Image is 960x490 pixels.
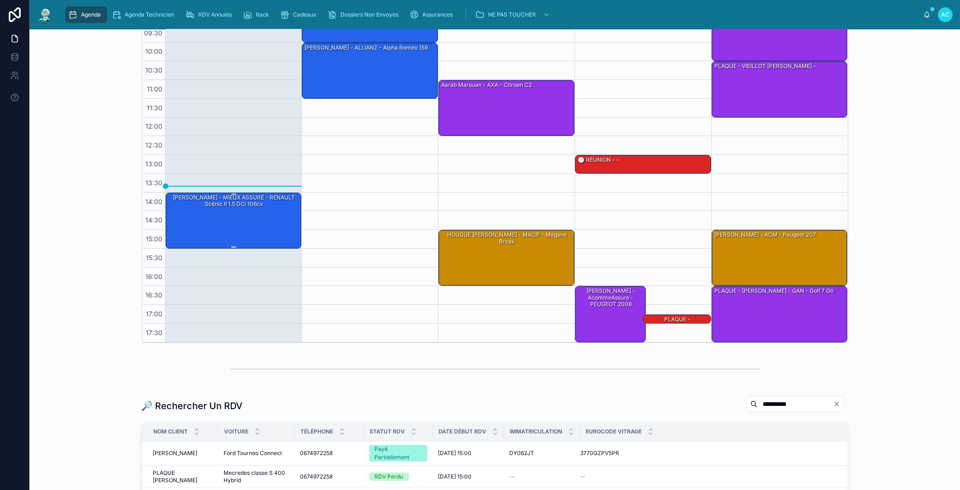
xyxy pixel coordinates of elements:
span: Agenda Technicien [125,11,174,18]
a: RDV Perdu [369,473,427,481]
div: scrollable content [61,5,923,25]
div: Payé Partiellement [375,445,422,462]
span: 17:30 [144,329,165,336]
div: HOUGUE [PERSON_NAME] - MACIF - Mégane break [439,230,574,285]
span: Ford Tourneo Connect [224,450,282,457]
span: 15:00 [144,235,165,243]
span: 11:00 [145,85,165,93]
span: 11:30 [145,104,165,112]
div: [PERSON_NAME] - MIEUX ASSURÉ - RENAULT Scénic II 1.5 dCi 106cv [167,194,301,209]
span: 16:30 [144,291,165,299]
span: RDV Annulés [198,11,232,18]
button: Clear [833,400,844,408]
a: Payé Partiellement [369,445,427,462]
span: 12:00 [144,122,165,130]
div: [PERSON_NAME] - ALLIANZ - alpha Roméo 159 [304,44,429,52]
div: HOUGUE [PERSON_NAME] - MACIF - Mégane break [440,231,574,246]
span: Statut RDV [370,428,405,435]
a: RDV Annulés [183,6,238,23]
a: DY062JT [510,450,575,457]
div: Aarab Marouan - AXA - Citroen C2 [439,80,574,136]
span: 15:30 [144,254,165,262]
span: 3770GZPV5PR [581,450,620,457]
a: Ford Tourneo Connect [224,450,289,457]
span: 0674972258 [300,473,333,480]
span: 17:00 [144,310,165,318]
div: PLAQUE - [PERSON_NAME] - DIRECT ASSURANCE - Skoda octavia [644,315,711,324]
a: 0674972258 [300,473,358,480]
span: -- [510,473,515,480]
h1: 🔎 Rechercher Un RDV [142,399,243,412]
span: Date Début RDV [439,428,487,435]
span: 13:30 [144,179,165,187]
div: PLAQUE - VIEILLOT [PERSON_NAME] - [713,62,817,70]
span: Téléphone [301,428,333,435]
div: [PERSON_NAME] - MIEUX ASSURÉ - RENAULT Scénic II 1.5 dCi 106cv [166,193,301,248]
span: Voiture [224,428,249,435]
div: 🕒 RÉUNION - - [577,156,620,164]
a: NE PAS TOUCHER [472,6,554,23]
span: Rack [256,11,269,18]
div: 09:00 – 10:30: VIEILLOT Samuel - AXA - Peugeot boxer de 1999 [712,6,847,61]
span: Dossiers Non Envoyés [340,11,398,18]
div: [PERSON_NAME] - ACM - Peugeot 207 [713,231,817,239]
a: Cadeaux [277,6,323,23]
a: Dossiers Non Envoyés [325,6,405,23]
a: Mecredes classe S 400 Hybrid [224,469,289,484]
span: [DATE] 15:00 [438,473,472,480]
div: 🕒 RÉUNION - - [575,155,711,173]
span: 12:30 [144,141,165,149]
div: Aarab Marouan - AXA - Citroen C2 [440,81,533,89]
img: App logo [37,7,53,22]
a: [DATE] 15:00 [438,473,499,480]
span: [DATE] 15:00 [438,450,472,457]
span: 14:00 [144,198,165,205]
div: [PERSON_NAME] - ACM - Peugeot 207 [712,230,847,285]
a: Assurances [407,6,459,23]
a: 3770GZPV5PR [581,450,836,457]
a: -- [581,473,836,480]
div: [PERSON_NAME] - AcommeAssure - PEUGEOT 2008 [575,286,645,342]
span: DY062JT [510,450,535,457]
span: [PERSON_NAME] [153,450,198,457]
a: [DATE] 15:00 [438,450,499,457]
span: Agenda [81,11,101,18]
a: Agenda Technicien [109,6,181,23]
span: 13:00 [144,160,165,168]
div: RDV Perdu [375,473,403,481]
div: PLAQUE - [PERSON_NAME] - GAN - Golf 7 gti [712,286,847,342]
div: [PERSON_NAME] - ALLIANZ - alpha Roméo 159 [302,43,437,98]
span: 09:30 [142,29,165,37]
span: Cadeaux [293,11,316,18]
div: [PERSON_NAME] - AcommeAssure - PEUGEOT 2008 [577,287,645,308]
a: -- [510,473,575,480]
span: 10:30 [144,66,165,74]
span: -- [581,473,586,480]
span: Eurocode Vitrage [586,428,642,435]
div: PLAQUE - [PERSON_NAME] - DIRECT ASSURANCE - Skoda octavia [645,315,710,344]
a: [PERSON_NAME] [153,450,213,457]
span: NE PAS TOUCHER [488,11,536,18]
span: Nom Client [154,428,188,435]
a: 0674972258 [300,450,358,457]
div: PLAQUE - [PERSON_NAME] - GAN - Golf 7 gti [713,287,834,295]
a: PLAQUE [PERSON_NAME] [153,469,213,484]
span: 10:00 [144,47,165,55]
span: 16:00 [144,273,165,280]
span: 0674972258 [300,450,333,457]
span: AC [941,11,949,18]
a: Rack [240,6,276,23]
a: Agenda [65,6,107,23]
div: PLAQUE - VIEILLOT [PERSON_NAME] - [712,62,847,117]
span: Assurances [422,11,453,18]
span: Immatriculation [510,428,563,435]
span: 14:30 [144,216,165,224]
